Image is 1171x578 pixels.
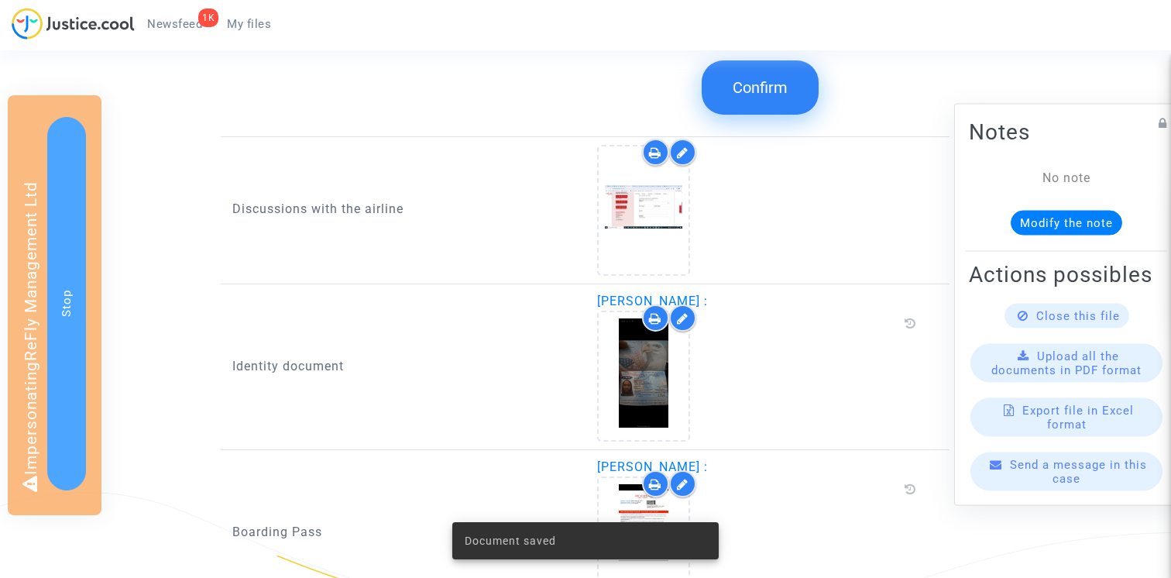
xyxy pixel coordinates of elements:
[991,349,1142,377] span: Upload all the documents in PDF format
[969,261,1164,288] h2: Actions possibles
[733,78,788,97] span: Confirm
[1022,404,1134,432] span: Export file in Excel format
[597,459,708,474] span: [PERSON_NAME] :
[702,60,819,115] button: Confirm
[12,8,135,40] img: jc-logo.svg
[215,12,283,36] a: My files
[227,17,271,31] span: My files
[47,117,86,490] button: Stop
[1036,309,1120,323] span: Close this file
[597,294,708,308] span: [PERSON_NAME] :
[147,17,202,31] span: Newsfeed
[135,12,215,36] a: 1KNewsfeed
[232,199,574,218] p: Discussions with the airline
[465,533,556,549] span: Document saved
[60,290,74,317] span: Stop
[1010,458,1147,486] span: Send a message in this case
[992,169,1141,188] div: No note
[232,522,574,542] p: Boarding Pass
[969,119,1164,146] h2: Notes
[8,95,101,515] div: Impersonating
[1011,211,1122,236] button: Modify the note
[198,9,218,27] div: 1K
[232,356,574,376] p: Identity document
